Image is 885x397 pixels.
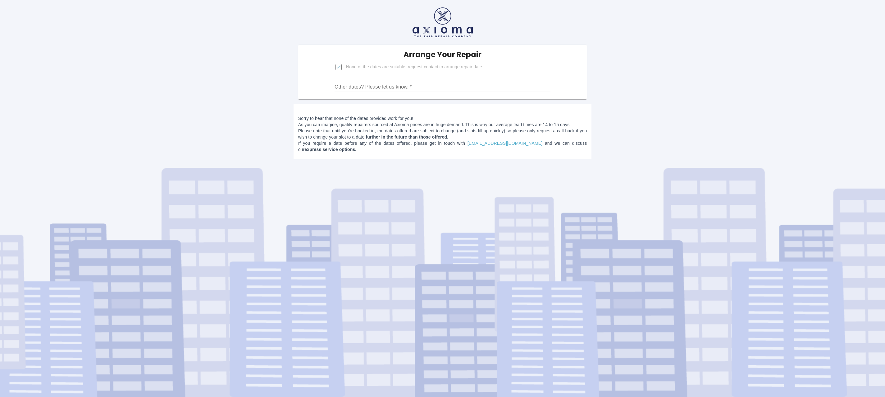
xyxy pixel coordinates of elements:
[468,141,542,146] a: [EMAIL_ADDRESS][DOMAIN_NAME]
[413,7,473,37] img: axioma
[404,50,481,60] h5: Arrange Your Repair
[346,64,483,70] span: None of the dates are suitable, request contact to arrange repair date.
[304,147,356,152] b: express service options.
[366,135,448,139] b: further in the future than those offered.
[298,115,587,153] p: Sorry to hear that none of the dates provided work for you! As you can imagine, quality repairers...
